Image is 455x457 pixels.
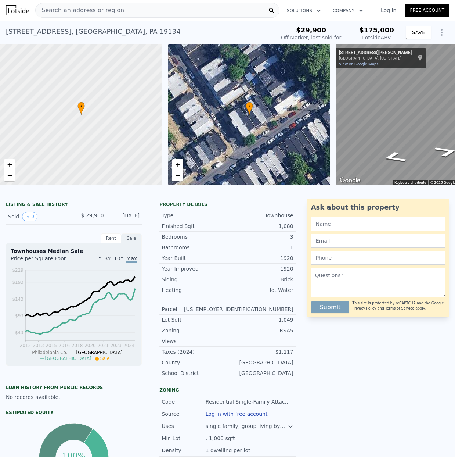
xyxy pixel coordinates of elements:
[206,411,268,417] button: Log in with free account
[227,233,293,240] div: 3
[162,316,227,324] div: Lot Sqft
[162,306,184,313] div: Parcel
[123,343,135,348] tspan: 2024
[359,34,394,41] div: Lotside ARV
[281,34,341,41] div: Off Market, last sold for
[162,222,227,230] div: Finished Sqft
[6,5,29,15] img: Lotside
[162,422,205,430] div: Uses
[11,255,74,267] div: Price per Square Foot
[434,25,449,40] button: Show Options
[339,56,412,61] div: [GEOGRAPHIC_DATA], [US_STATE]
[15,313,24,318] tspan: $93
[111,343,122,348] tspan: 2023
[227,276,293,283] div: Brick
[352,299,445,313] div: This site is protected by reCAPTCHA and the Google and apply.
[20,343,31,348] tspan: 2012
[81,213,104,218] span: $ 29,900
[175,171,180,180] span: −
[227,286,293,294] div: Hot Water
[36,6,124,15] span: Search an address or region
[162,369,227,377] div: School District
[33,343,44,348] tspan: 2013
[184,306,293,313] div: [US_EMPLOYER_IDENTIFICATION_NUMBER]
[162,359,227,366] div: County
[227,254,293,262] div: 1920
[22,212,37,221] button: View historical data
[311,217,445,231] input: Name
[394,180,426,185] button: Keyboard shortcuts
[101,233,121,243] div: Rent
[6,385,142,390] div: Loan history from public records
[296,26,326,34] span: $29,900
[159,387,295,393] div: Zoning
[227,316,293,324] div: 1,049
[206,422,288,430] div: single family, group living by special exception, passive recreation, family child care, religiou...
[162,410,205,418] div: Source
[385,306,414,310] a: Terms of Service
[206,447,252,454] div: 1 dwelling per lot
[77,103,85,110] span: •
[162,327,227,334] div: Zoning
[121,233,142,243] div: Sale
[281,4,327,17] button: Solutions
[338,176,362,185] img: Google
[338,176,362,185] a: Open this area in Google Maps (opens a new window)
[352,306,376,310] a: Privacy Policy
[4,170,15,181] a: Zoom out
[227,212,293,219] div: Townhouse
[105,256,111,261] span: 3Y
[97,343,109,348] tspan: 2021
[72,343,83,348] tspan: 2018
[7,160,12,169] span: +
[227,359,293,366] div: [GEOGRAPHIC_DATA]
[7,171,12,180] span: −
[162,276,227,283] div: Siding
[159,201,295,207] div: Property details
[162,244,227,251] div: Bathrooms
[311,251,445,265] input: Phone
[45,356,91,361] span: [GEOGRAPHIC_DATA]
[175,160,180,169] span: +
[46,343,57,348] tspan: 2015
[162,338,227,345] div: Views
[405,4,449,17] a: Free Account
[8,212,68,221] div: Sold
[418,54,423,62] a: Show location on map
[6,410,142,415] div: Estimated Equity
[11,247,137,255] div: Townhouses Median Sale
[84,343,96,348] tspan: 2020
[77,102,85,115] div: •
[6,393,142,401] div: No records available.
[12,268,24,273] tspan: $229
[162,254,227,262] div: Year Built
[227,327,293,334] div: RSA5
[162,212,227,219] div: Type
[162,348,227,356] div: Taxes (2024)
[339,62,379,67] a: View on Google Maps
[339,50,412,56] div: [STREET_ADDRESS][PERSON_NAME]
[227,348,293,356] div: $1,117
[227,265,293,272] div: 1920
[114,256,123,261] span: 10Y
[162,265,227,272] div: Year Improved
[359,26,394,34] span: $175,000
[100,356,110,361] span: Sale
[6,26,181,37] div: [STREET_ADDRESS] , [GEOGRAPHIC_DATA] , PA 19134
[126,256,137,263] span: Max
[311,234,445,248] input: Email
[15,330,24,335] tspan: $43
[371,149,417,165] path: Go Northwest, E Russell St
[32,350,67,355] span: Philadelphia Co.
[6,201,142,209] div: LISTING & SALE HISTORY
[372,7,405,14] a: Log In
[95,256,101,261] span: 1Y
[206,435,236,442] div: : 1,000 sqft
[162,447,205,454] div: Density
[406,26,431,39] button: SAVE
[162,286,227,294] div: Heating
[227,369,293,377] div: [GEOGRAPHIC_DATA]
[327,4,369,17] button: Company
[227,244,293,251] div: 1
[311,202,445,213] div: Ask about this property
